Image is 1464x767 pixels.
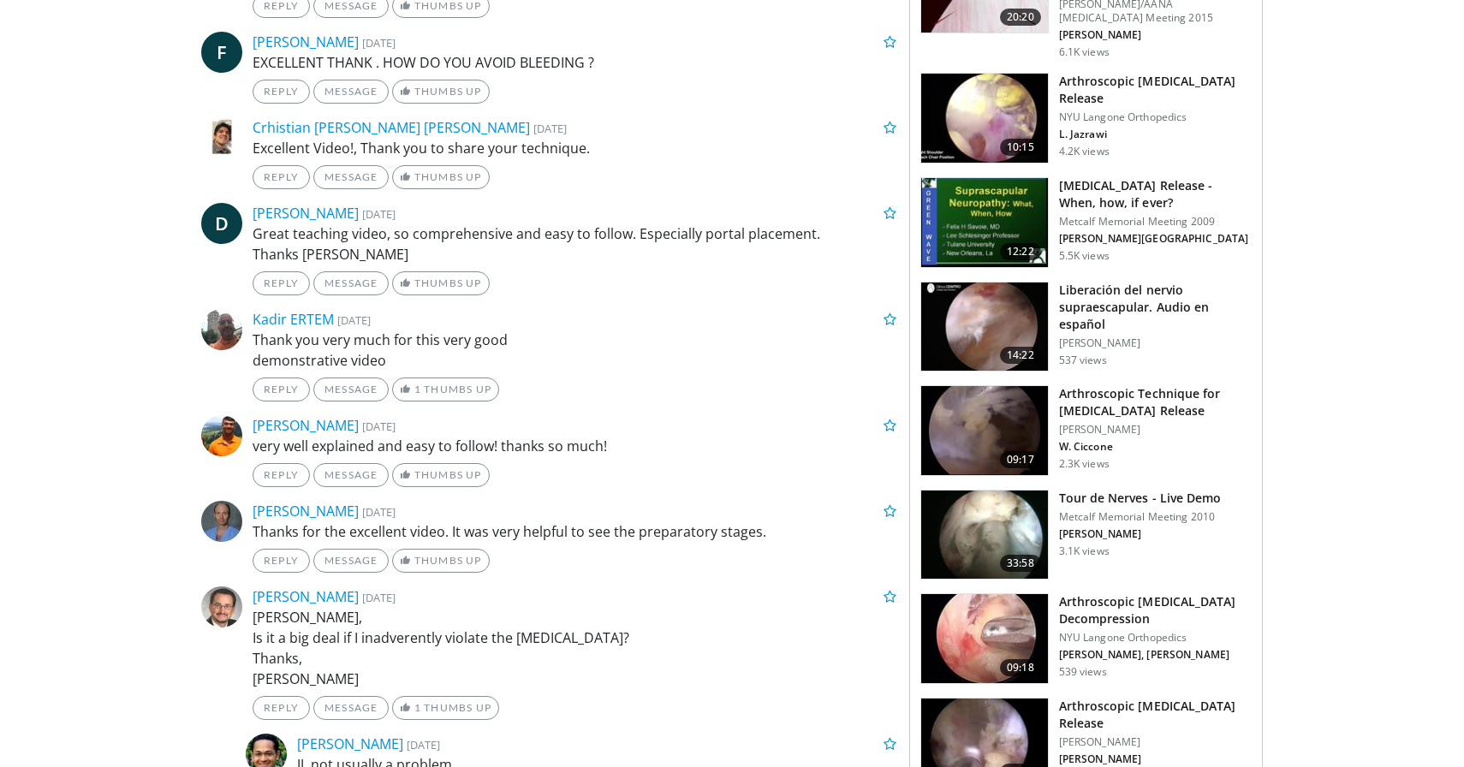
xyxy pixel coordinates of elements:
[1059,232,1252,246] p: [PERSON_NAME][GEOGRAPHIC_DATA]
[533,121,567,136] small: [DATE]
[392,463,489,487] a: Thumbs Up
[920,282,1252,372] a: 14:22 Liberación del nervio supraescapular. Audio en español [PERSON_NAME] 537 views
[253,502,359,520] a: [PERSON_NAME]
[253,549,310,573] a: Reply
[1000,243,1041,260] span: 12:22
[1059,28,1252,42] p: [PERSON_NAME]
[1059,593,1252,627] h3: Arthroscopic [MEDICAL_DATA] Decompression
[1059,423,1252,437] p: [PERSON_NAME]
[253,223,896,265] p: Great teaching video, so comprehensive and easy to follow. Especially portal placement. Thanks [P...
[253,607,896,689] p: [PERSON_NAME], Is it a big deal if I inadverently violate the [MEDICAL_DATA]? Thanks, [PERSON_NAME]
[1000,555,1041,572] span: 33:58
[1059,45,1110,59] p: 6.1K views
[1059,735,1252,749] p: [PERSON_NAME]
[392,549,489,573] a: Thumbs Up
[1059,752,1252,766] p: [PERSON_NAME]
[920,177,1252,268] a: 12:22 [MEDICAL_DATA] Release - When, how, if ever? Metcalf Memorial Meeting 2009 [PERSON_NAME][GE...
[1059,354,1107,367] p: 537 views
[313,549,389,573] a: Message
[1059,527,1222,541] p: [PERSON_NAME]
[921,74,1048,163] img: x0JBUkvnwpAy-qi34xMDoxOjA4MTsiGN.150x105_q85_crop-smart_upscale.jpg
[1059,385,1252,419] h3: Arthroscopic Technique for [MEDICAL_DATA] Release
[362,206,396,222] small: [DATE]
[407,737,440,752] small: [DATE]
[362,590,396,605] small: [DATE]
[253,378,310,401] a: Reply
[1059,128,1252,141] p: L. Jazrawi
[253,696,310,720] a: Reply
[1059,177,1252,211] h3: [MEDICAL_DATA] Release - When, how, if ever?
[313,165,389,189] a: Message
[920,385,1252,476] a: 09:17 Arthroscopic Technique for [MEDICAL_DATA] Release [PERSON_NAME] W. Ciccone 2.3K views
[921,178,1048,267] img: 641479_3.png.150x105_q85_crop-smart_upscale.jpg
[921,386,1048,475] img: 040c4573-e67e-4cc4-9b6e-ea4b88e17246.150x105_q85_crop-smart_upscale.jpg
[1000,139,1041,156] span: 10:15
[362,35,396,51] small: [DATE]
[201,586,242,627] img: Avatar
[1000,347,1041,364] span: 14:22
[313,463,389,487] a: Message
[253,416,359,435] a: [PERSON_NAME]
[920,73,1252,164] a: 10:15 Arthroscopic [MEDICAL_DATA] Release NYU Langone Orthopedics L. Jazrawi 4.2K views
[201,415,242,456] img: Avatar
[201,32,242,73] a: F
[392,378,499,401] a: 1 Thumbs Up
[313,271,389,295] a: Message
[297,734,403,753] a: [PERSON_NAME]
[1059,336,1252,350] p: [PERSON_NAME]
[253,521,896,542] p: Thanks for the excellent video. It was very helpful to see the preparatory stages.
[1059,648,1252,662] p: [PERSON_NAME], [PERSON_NAME]
[201,203,242,244] a: D
[414,383,421,395] span: 1
[1059,544,1110,558] p: 3.1K views
[1059,145,1110,158] p: 4.2K views
[1059,698,1252,732] h3: Arthroscopic [MEDICAL_DATA] Release
[1059,510,1222,524] p: Metcalf Memorial Meeting 2010
[253,330,896,371] p: Thank you very much for this very good demonstrative video
[201,309,242,350] img: Avatar
[1059,490,1222,507] h3: Tour de Nerves - Live Demo
[1059,73,1252,107] h3: Arthroscopic [MEDICAL_DATA] Release
[362,419,396,434] small: [DATE]
[253,165,310,189] a: Reply
[253,118,530,137] a: Crhistian [PERSON_NAME] [PERSON_NAME]
[253,204,359,223] a: [PERSON_NAME]
[313,696,389,720] a: Message
[253,310,334,329] a: Kadir ERTEM
[392,80,489,104] a: Thumbs Up
[1059,631,1252,645] p: NYU Langone Orthopedics
[253,138,896,158] p: Excellent Video!, Thank you to share your technique.
[1059,665,1107,679] p: 539 views
[921,282,1048,372] img: a7c9c3b0-c0fb-4693-bf23-50be327420bb.150x105_q85_crop-smart_upscale.jpg
[337,312,371,328] small: [DATE]
[1000,451,1041,468] span: 09:17
[1000,9,1041,26] span: 20:20
[1059,215,1252,229] p: Metcalf Memorial Meeting 2009
[253,436,896,456] p: very well explained and easy to follow! thanks so much!
[253,463,310,487] a: Reply
[313,378,389,401] a: Message
[1059,282,1252,333] h3: Liberación del nervio supraescapular. Audio en español
[1059,457,1110,471] p: 2.3K views
[414,701,421,714] span: 1
[1059,110,1252,124] p: NYU Langone Orthopedics
[1059,249,1110,263] p: 5.5K views
[313,80,389,104] a: Message
[921,491,1048,580] img: laf2_3.png.150x105_q85_crop-smart_upscale.jpg
[201,117,242,158] img: Avatar
[1059,440,1252,454] p: W. Ciccone
[392,696,499,720] a: 1 Thumbs Up
[1000,659,1041,676] span: 09:18
[392,165,489,189] a: Thumbs Up
[362,504,396,520] small: [DATE]
[201,501,242,542] img: Avatar
[920,490,1252,580] a: 33:58 Tour de Nerves - Live Demo Metcalf Memorial Meeting 2010 [PERSON_NAME] 3.1K views
[920,593,1252,684] a: 09:18 Arthroscopic [MEDICAL_DATA] Decompression NYU Langone Orthopedics [PERSON_NAME], [PERSON_NA...
[921,594,1048,683] img: b6d0e343-076f-45cf-86d4-06aa124c7d5d.150x105_q85_crop-smart_upscale.jpg
[253,33,359,51] a: [PERSON_NAME]
[253,587,359,606] a: [PERSON_NAME]
[253,52,896,73] p: EXCELLENT THANK . HOW DO YOU AVOID BLEEDING ?
[253,271,310,295] a: Reply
